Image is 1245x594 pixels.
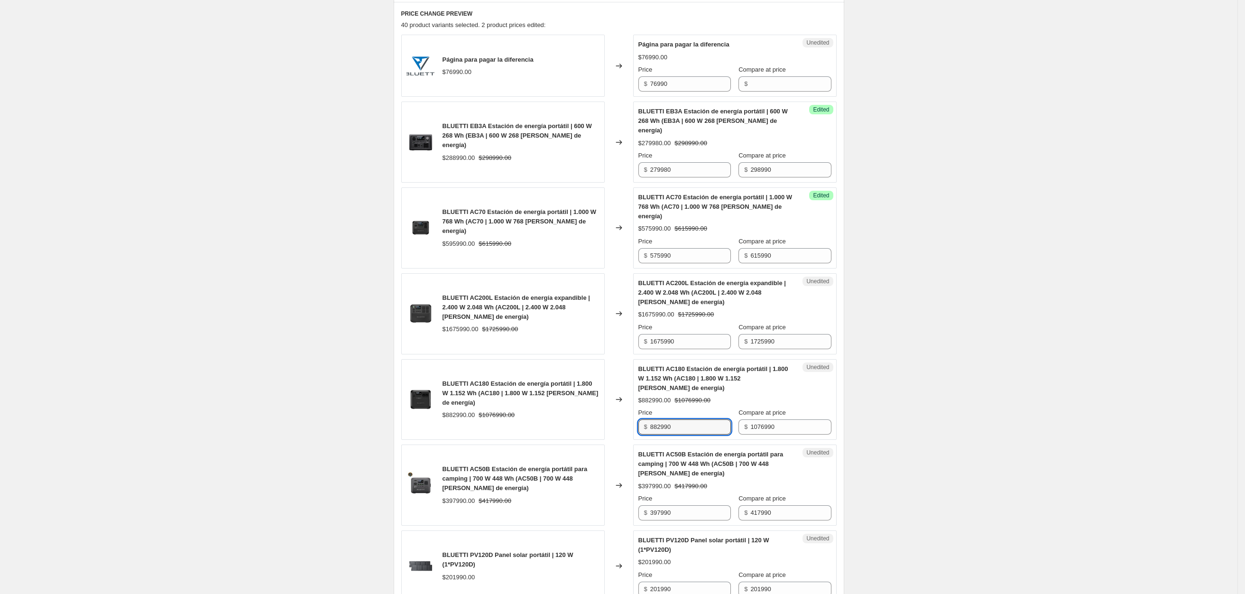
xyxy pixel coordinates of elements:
[638,365,788,391] span: BLUETTI AC180 Estación de energía portátil | 1.800 W 1.152 Wh (AC180 | 1.800 W 1.152 [PERSON_NAME...
[744,423,747,430] span: $
[744,166,747,173] span: $
[638,238,653,245] span: Price
[644,423,647,430] span: $
[406,385,435,414] img: AC180_5b64eb13-0a80-48a9-ba52-d1121f1334c8_80x.png
[644,166,647,173] span: $
[443,56,534,63] span: Página para pagar la diferencia
[638,324,653,331] span: Price
[806,363,829,371] span: Unedited
[738,66,786,73] span: Compare at price
[401,10,837,18] h6: PRICE CHANGE PREVIEW
[738,324,786,331] span: Compare at price
[644,80,647,87] span: $
[638,396,671,405] div: $882990.00
[479,496,511,506] strike: $417990.00
[674,139,707,148] strike: $298990.00
[443,294,590,320] span: BLUETTI AC200L Estación de energía expandible | 2.400 W 2.048 Wh (AC200L | 2.400 W 2.048 [PERSON_...
[674,482,707,491] strike: $417990.00
[744,509,747,516] span: $
[638,152,653,159] span: Price
[678,310,714,319] strike: $1725990.00
[479,153,511,163] strike: $298990.00
[443,465,588,492] span: BLUETTI AC50B Estación de energía portátil para camping | 700 W 448 Wh (AC50B | 700 W 448 [PERSON...
[738,238,786,245] span: Compare at price
[443,153,475,163] div: $288990.00
[744,585,747,593] span: $
[813,106,829,113] span: Edited
[479,410,515,420] strike: $1076990.00
[443,122,592,148] span: BLUETTI EB3A Estación de energía portátil | 600 W 268 Wh (EB3A | 600 W 268 [PERSON_NAME] de energía)
[638,310,674,319] div: $1675990.00
[443,573,475,582] div: $201990.00
[806,449,829,456] span: Unedited
[401,21,546,28] span: 40 product variants selected. 2 product prices edited:
[406,552,435,580] img: 2PV120D_a9302b22-a30c-4441-96bc-7951b816f3e0_80x.png
[738,409,786,416] span: Compare at price
[744,338,747,345] span: $
[406,213,435,242] img: 1_1a2b92d5-c9da-4f18-ac06-56acb81be806_80x.png
[744,252,747,259] span: $
[806,278,829,285] span: Unedited
[406,299,435,328] img: AC200L1_80x.png
[638,557,671,567] div: $201990.00
[638,53,667,62] div: $76990.00
[638,571,653,578] span: Price
[644,338,647,345] span: $
[806,535,829,542] span: Unedited
[806,39,829,46] span: Unedited
[638,482,671,491] div: $397990.00
[638,139,671,148] div: $279980.00
[443,551,573,568] span: BLUETTI PV120D Panel solar portátil | 120 W (1*PV120D)
[443,239,475,249] div: $595990.00
[674,396,710,405] strike: $1076990.00
[479,239,511,249] strike: $615990.00
[406,471,435,500] img: 20240816_AC50B_2000x2000_1x_5f106d27-9548-4a5f-9760-4c2d8c3b9543_80x.jpg
[638,194,793,220] span: BLUETTI AC70 Estación de energía portátil | 1.000 W 768 Wh (AC70 | 1.000 W 768 [PERSON_NAME] de e...
[644,509,647,516] span: $
[443,496,475,506] div: $397990.00
[638,537,769,553] span: BLUETTI PV120D Panel solar portátil | 120 W (1*PV120D)
[644,585,647,593] span: $
[813,192,829,199] span: Edited
[638,451,784,477] span: BLUETTI AC50B Estación de energía portátil para camping | 700 W 448 Wh (AC50B | 700 W 448 [PERSON...
[674,224,707,233] strike: $615990.00
[738,152,786,159] span: Compare at price
[406,128,435,157] img: EB3A_fffc11e5-8abd-4dfc-81a8-914f43f8ce04_80x.png
[443,410,475,420] div: $882990.00
[744,80,747,87] span: $
[638,66,653,73] span: Price
[738,571,786,578] span: Compare at price
[738,495,786,502] span: Compare at price
[638,41,729,48] span: Página para pagar la diferencia
[443,325,479,334] div: $1675990.00
[443,67,471,77] div: $76990.00
[644,252,647,259] span: $
[443,208,597,234] span: BLUETTI AC70 Estación de energía portátil | 1.000 W 768 Wh (AC70 | 1.000 W 768 [PERSON_NAME] de e...
[638,409,653,416] span: Price
[406,52,435,80] img: 120-90_80x.png
[482,325,518,334] strike: $1725990.00
[638,108,788,134] span: BLUETTI EB3A Estación de energía portátil | 600 W 268 Wh (EB3A | 600 W 268 [PERSON_NAME] de energía)
[638,279,786,306] span: BLUETTI AC200L Estación de energía expandible | 2.400 W 2.048 Wh (AC200L | 2.400 W 2.048 [PERSON_...
[638,495,653,502] span: Price
[638,224,671,233] div: $575990.00
[443,380,599,406] span: BLUETTI AC180 Estación de energía portátil | 1.800 W 1.152 Wh (AC180 | 1.800 W 1.152 [PERSON_NAME...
